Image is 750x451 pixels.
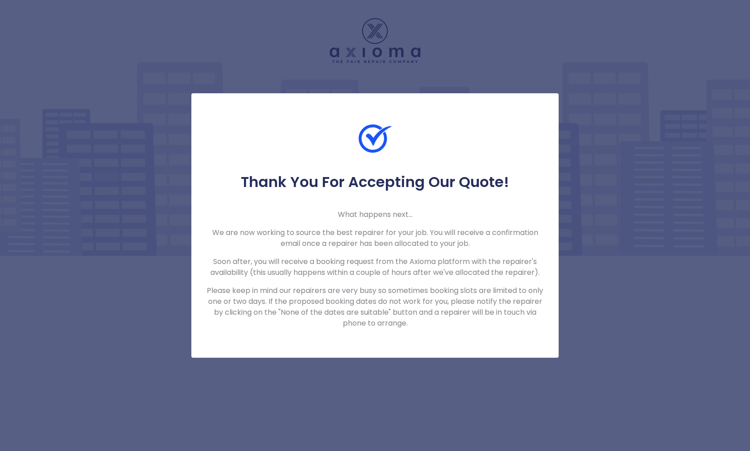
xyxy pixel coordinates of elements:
[206,209,544,220] p: What happens next...
[206,227,544,249] p: We are now working to source the best repairer for your job. You will receive a confirmation emai...
[206,256,544,278] p: Soon after, you will receive a booking request from the Axioma platform with the repairer's avail...
[359,122,391,155] img: Check
[206,173,544,191] h5: Thank You For Accepting Our Quote!
[206,285,544,329] p: Please keep in mind our repairers are very busy so sometimes booking slots are limited to only on...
